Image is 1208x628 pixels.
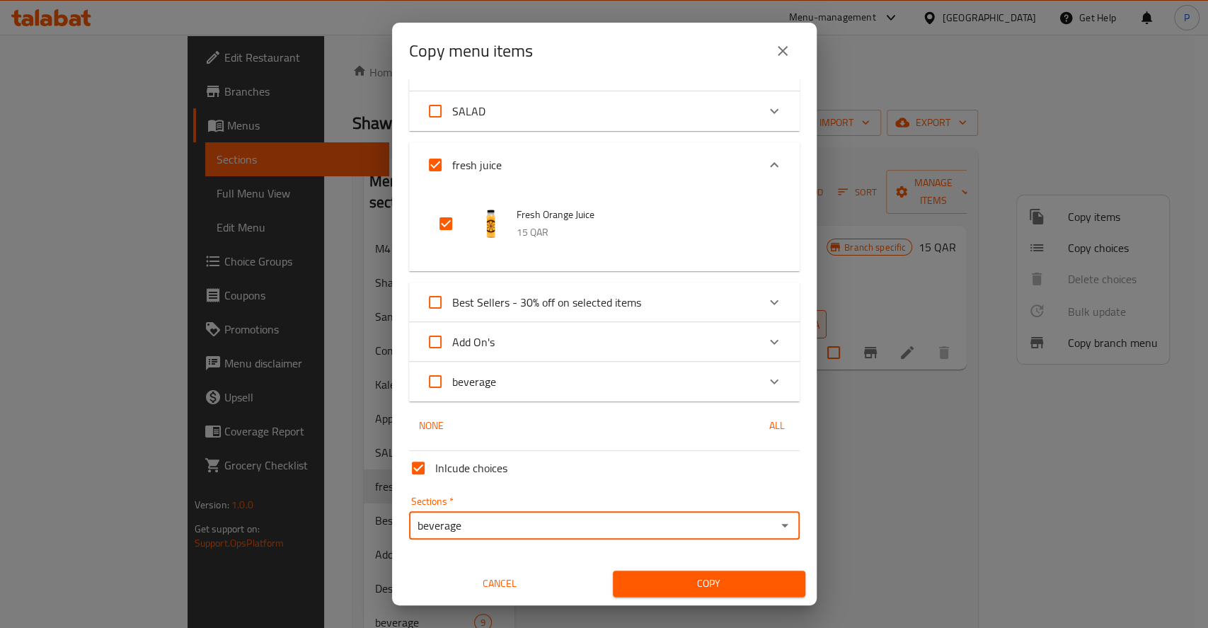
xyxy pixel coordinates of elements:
span: Inlcude choices [435,459,507,476]
button: None [409,413,454,439]
h2: Copy menu items [409,40,533,62]
input: Select section [413,515,772,535]
span: fresh juice [452,154,502,176]
span: None [415,417,449,435]
label: Acknowledge [418,148,502,182]
button: All [754,413,800,439]
span: All [760,417,794,435]
span: Fresh Orange Juice [517,206,771,224]
div: Expand [409,282,800,322]
label: Acknowledge [418,365,496,399]
button: Cancel [403,571,596,597]
div: Expand [409,91,800,131]
div: Expand [409,322,800,362]
div: Expand [409,188,800,271]
span: SALAD [452,101,485,122]
span: beverage [452,371,496,392]
button: Open [775,515,795,535]
button: close [766,34,800,68]
p: 15 QAR [517,224,771,241]
label: Acknowledge [418,94,485,128]
label: Acknowledge [418,285,641,319]
span: Cancel [409,575,590,593]
span: Add On's [452,331,495,353]
img: Fresh Orange Juice [477,210,505,238]
div: Expand [409,362,800,401]
span: Best Sellers - 30% off on selected items [452,292,641,313]
div: Expand [409,142,800,188]
button: Copy [613,571,805,597]
span: Copy [624,575,794,593]
label: Acknowledge [418,325,495,359]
